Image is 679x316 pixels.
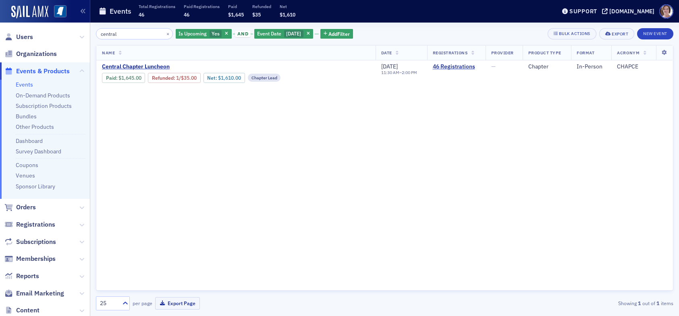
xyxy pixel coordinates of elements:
strong: 1 [637,299,642,307]
input: Search… [96,28,173,39]
span: Add Filter [328,30,350,37]
a: Content [4,306,39,315]
span: Profile [659,4,673,19]
span: Orders [16,203,36,212]
span: Memberships [16,254,56,263]
a: Venues [16,172,35,179]
a: Registrations [4,220,55,229]
span: Name [102,50,115,56]
h1: Events [110,6,131,16]
div: In-Person [577,63,606,70]
span: Content [16,306,39,315]
span: and [235,31,251,37]
a: On-Demand Products [16,92,70,99]
time: 2:00 PM [402,70,417,75]
img: SailAMX [54,5,66,18]
span: Subscriptions [16,238,56,246]
span: $1,645.00 [118,75,141,81]
strong: 1 [655,299,661,307]
div: Yes [176,29,232,39]
div: [DOMAIN_NAME] [609,8,654,15]
span: Net : [207,75,218,81]
span: Date [381,50,392,56]
a: Central Chapter Luncheon [102,63,347,70]
a: Memberships [4,254,56,263]
span: Provider [491,50,514,56]
button: [DOMAIN_NAME] [602,8,657,14]
div: Refunded: 47 - $164500 [148,73,200,83]
span: Organizations [16,50,57,58]
span: Central Chapter Luncheon [102,63,237,70]
div: Showing out of items [486,299,673,307]
span: Email Marketing [16,289,64,298]
a: Email Marketing [4,289,64,298]
span: Events & Products [16,67,70,76]
div: – [381,70,417,75]
button: and [233,31,253,37]
span: 46 [139,11,144,18]
button: Bulk Actions [548,28,596,39]
button: Export [599,28,634,39]
a: Subscription Products [16,102,72,109]
span: : [152,75,176,81]
span: $1,645 [228,11,244,18]
p: Paid Registrations [184,4,220,9]
a: View Homepage [48,5,66,19]
span: $35.00 [181,75,197,81]
a: Coupons [16,161,38,169]
span: : [106,75,118,81]
a: Paid [106,75,116,81]
span: [DATE] [286,30,301,37]
a: New Event [637,29,673,37]
div: Bulk Actions [559,31,590,36]
a: Survey Dashboard [16,148,61,155]
p: Total Registrations [139,4,175,9]
a: Reports [4,272,39,281]
p: Refunded [252,4,271,9]
a: Other Products [16,123,54,130]
button: Export Page [155,297,200,310]
div: Chapter [528,63,565,70]
p: Paid [228,4,244,9]
p: Net [280,4,295,9]
span: $35 [252,11,261,18]
button: New Event [637,28,673,39]
div: Net: $161000 [203,73,245,83]
a: Organizations [4,50,57,58]
a: Events & Products [4,67,70,76]
a: Subscriptions [4,238,56,246]
div: 25 [100,299,118,308]
label: per page [133,299,152,307]
a: Dashboard [16,137,43,145]
a: Refunded [152,75,174,81]
span: Reports [16,272,39,281]
span: 46 [184,11,189,18]
a: Events [16,81,33,88]
span: Is Upcoming [179,30,207,37]
button: AddFilter [320,29,353,39]
div: Chapter Lead [248,74,281,82]
div: Export [612,32,628,36]
a: Sponsor Library [16,183,55,190]
button: × [164,30,172,37]
a: Users [4,33,33,41]
div: CHAPCE [617,63,667,70]
time: 11:30 AM [381,70,399,75]
div: Support [569,8,597,15]
img: SailAMX [11,6,48,19]
span: $1,610.00 [218,75,241,81]
span: Product Type [528,50,561,56]
span: Registrations [433,50,468,56]
span: [DATE] [381,63,398,70]
span: Registrations [16,220,55,229]
div: 8/28/2025 [254,29,313,39]
span: Acronym [617,50,640,56]
span: — [491,63,496,70]
span: Users [16,33,33,41]
span: Yes [212,30,220,37]
span: $1,610 [280,11,295,18]
div: Paid: 47 - $164500 [102,73,145,83]
span: Event Date [257,30,281,37]
a: 46 Registrations [433,63,480,70]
